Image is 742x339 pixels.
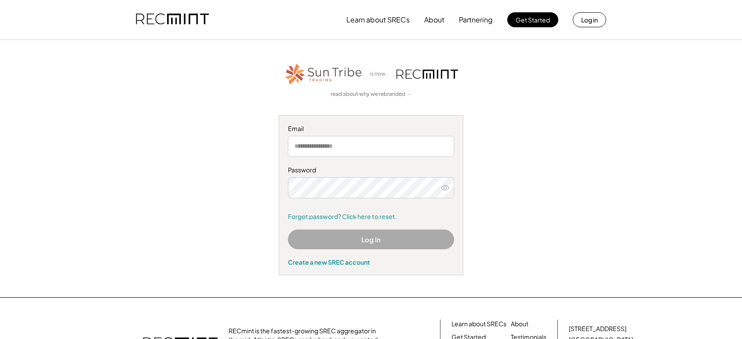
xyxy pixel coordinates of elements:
[284,62,363,86] img: STT_Horizontal_Logo%2B-%2BColor.png
[396,69,458,79] img: recmint-logotype%403x.png
[331,91,411,98] a: read about why we rebranded →
[288,212,454,221] a: Forgot password? Click here to reset.
[136,5,209,35] img: recmint-logotype%403x.png
[569,324,626,333] div: [STREET_ADDRESS]
[367,70,392,78] div: is now
[346,11,410,29] button: Learn about SRECs
[451,320,506,328] a: Learn about SRECs
[288,230,454,249] button: Log In
[288,166,454,175] div: Password
[507,12,558,27] button: Get Started
[459,11,493,29] button: Partnering
[288,258,454,266] div: Create a new SREC account
[424,11,444,29] button: About
[511,320,528,328] a: About
[573,12,606,27] button: Log in
[288,124,454,133] div: Email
